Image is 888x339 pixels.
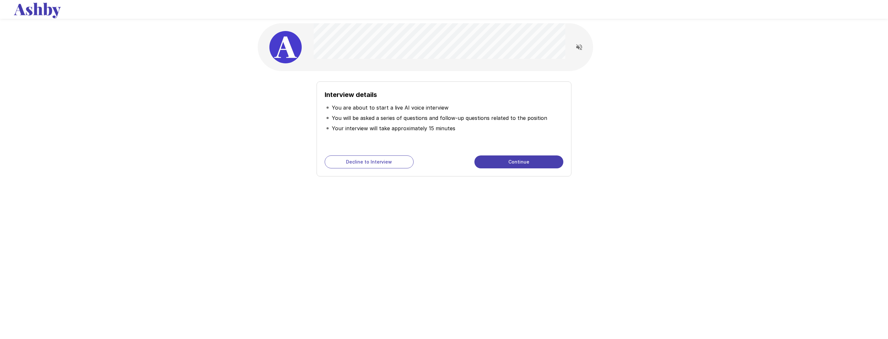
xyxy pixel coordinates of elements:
b: Interview details [325,91,377,99]
button: Decline to Interview [325,155,414,168]
p: Your interview will take approximately 15 minutes [332,124,455,132]
p: You are about to start a live AI voice interview [332,104,449,111]
button: Read questions aloud [573,41,586,54]
p: You will be asked a series of questions and follow-up questions related to the position [332,114,547,122]
button: Continue [474,155,563,168]
img: ashby_avatar.jpeg [269,31,302,63]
